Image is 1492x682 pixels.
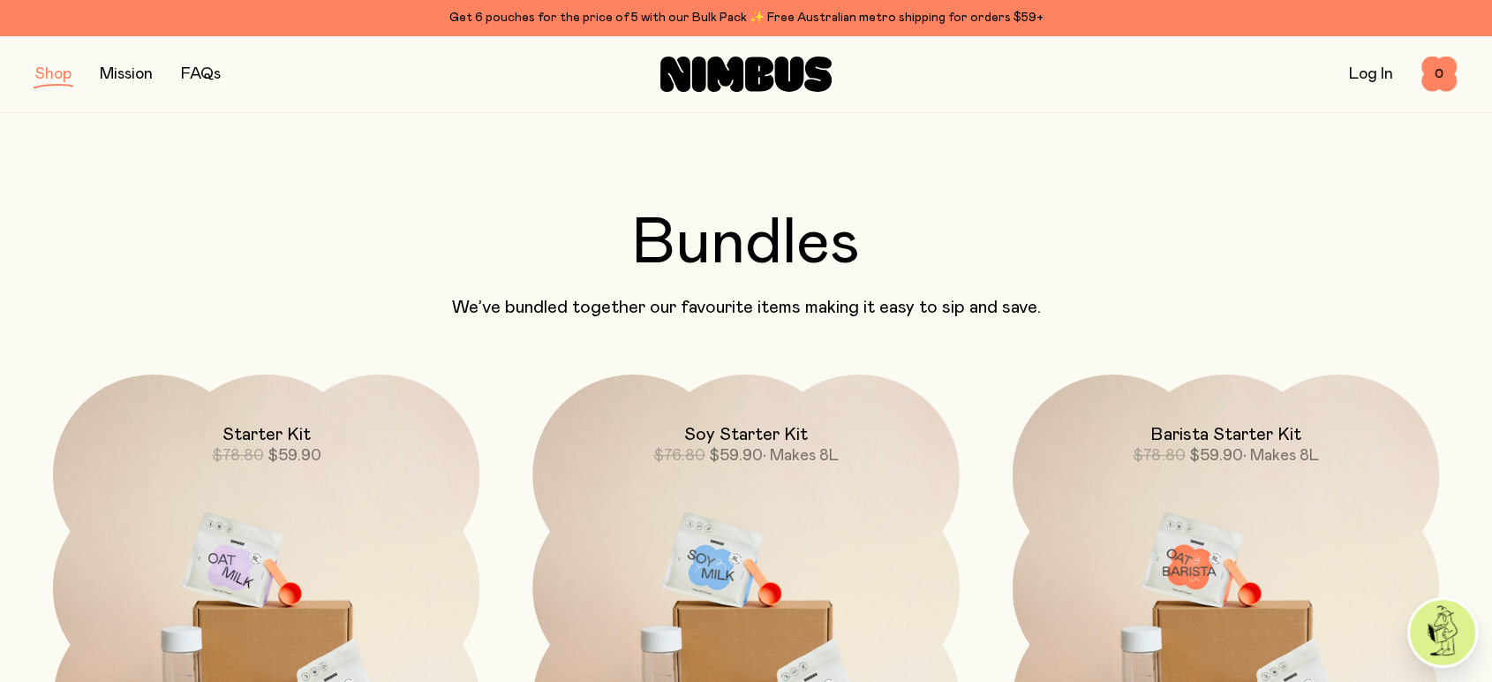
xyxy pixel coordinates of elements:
[1242,448,1318,464] span: • Makes 8L
[653,448,705,464] span: $76.80
[35,297,1457,318] p: We’ve bundled together our favourite items making it easy to sip and save.
[222,424,311,445] h2: Starter Kit
[1349,66,1393,82] a: Log In
[1421,57,1457,92] button: 0
[684,424,808,445] h2: Soy Starter Kit
[181,66,221,82] a: FAQs
[35,7,1457,28] div: Get 6 pouches for the price of 5 with our Bulk Pack ✨ Free Australian metro shipping for orders $59+
[268,448,321,464] span: $59.90
[1133,448,1185,464] span: $78.80
[709,448,763,464] span: $59.90
[35,212,1457,276] h2: Bundles
[1150,424,1300,445] h2: Barista Starter Kit
[212,448,264,464] span: $78.80
[1410,600,1475,665] img: agent
[763,448,839,464] span: • Makes 8L
[100,66,153,82] a: Mission
[1188,448,1242,464] span: $59.90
